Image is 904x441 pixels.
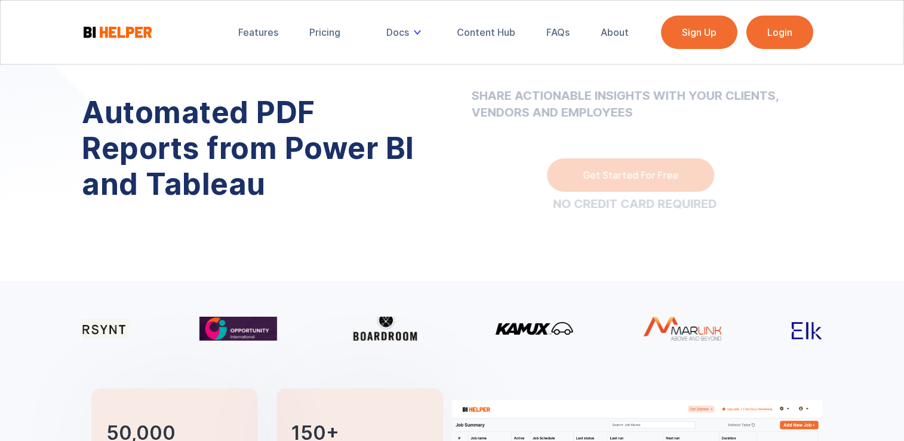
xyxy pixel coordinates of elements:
[378,19,434,45] div: Docs
[547,158,714,192] a: Get Started For Free
[82,94,434,202] h1: Automated PDF Reports from Power BI and Tableau
[538,19,578,45] a: FAQs
[230,19,287,45] a: Features
[51,318,129,338] img: Klarsynt logo
[472,54,806,137] p: ‍
[661,16,737,49] a: Sign Up
[553,197,717,211] strong: NO CREDIT CARD REQUIRED
[309,26,340,38] div: Pricing
[592,19,637,45] a: About
[746,16,813,49] a: Login
[448,19,524,45] a: Content Hub
[553,198,717,210] a: NO CREDIT CARD REQUIRED
[386,26,409,38] div: Docs
[601,26,629,38] div: About
[238,26,278,38] div: Features
[546,26,570,38] div: FAQs
[457,26,515,38] div: Content Hub
[301,19,349,45] a: Pricing
[472,54,806,137] strong: SHARE ACTIONABLE INSIGHTS WITH YOUR CLIENTS, VENDORS AND EMPLOYEES ‍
